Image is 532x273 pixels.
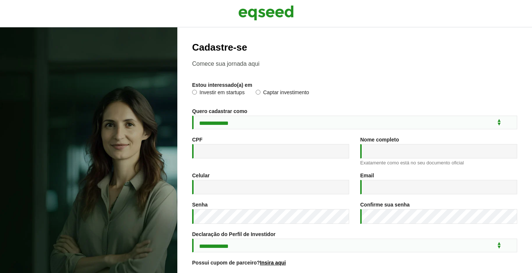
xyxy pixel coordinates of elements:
[360,160,517,165] div: Exatamente como está no seu documento oficial
[192,42,517,53] h2: Cadastre-se
[238,4,294,22] img: EqSeed Logo
[256,90,309,97] label: Captar investimento
[192,173,209,178] label: Celular
[192,90,197,95] input: Investir em startups
[192,109,247,114] label: Quero cadastrar como
[192,232,276,237] label: Declaração do Perfil de Investidor
[360,173,374,178] label: Email
[260,260,286,265] a: Insira aqui
[192,202,208,207] label: Senha
[192,90,245,97] label: Investir em startups
[360,202,410,207] label: Confirme sua senha
[256,90,260,95] input: Captar investimento
[360,137,399,142] label: Nome completo
[192,260,286,265] label: Possui cupom de parceiro?
[192,60,517,67] p: Comece sua jornada aqui
[192,82,252,88] label: Estou interessado(a) em
[192,137,202,142] label: CPF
